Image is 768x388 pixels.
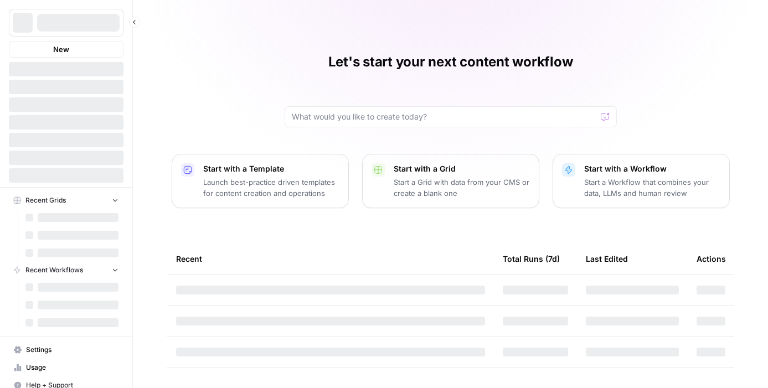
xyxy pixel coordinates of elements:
[394,177,530,199] p: Start a Grid with data from your CMS or create a blank one
[25,265,83,275] span: Recent Workflows
[503,244,560,274] div: Total Runs (7d)
[328,53,573,71] h1: Let's start your next content workflow
[584,163,720,174] p: Start with a Workflow
[203,177,339,199] p: Launch best-practice driven templates for content creation and operations
[9,341,123,359] a: Settings
[586,244,628,274] div: Last Edited
[53,44,69,55] span: New
[26,345,118,355] span: Settings
[176,244,485,274] div: Recent
[584,177,720,199] p: Start a Workflow that combines your data, LLMs and human review
[25,195,66,205] span: Recent Grids
[553,154,730,208] button: Start with a WorkflowStart a Workflow that combines your data, LLMs and human review
[172,154,349,208] button: Start with a TemplateLaunch best-practice driven templates for content creation and operations
[203,163,339,174] p: Start with a Template
[362,154,539,208] button: Start with a GridStart a Grid with data from your CMS or create a blank one
[9,192,123,209] button: Recent Grids
[292,111,596,122] input: What would you like to create today?
[9,262,123,278] button: Recent Workflows
[26,363,118,373] span: Usage
[9,359,123,376] a: Usage
[9,41,123,58] button: New
[697,244,726,274] div: Actions
[394,163,530,174] p: Start with a Grid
